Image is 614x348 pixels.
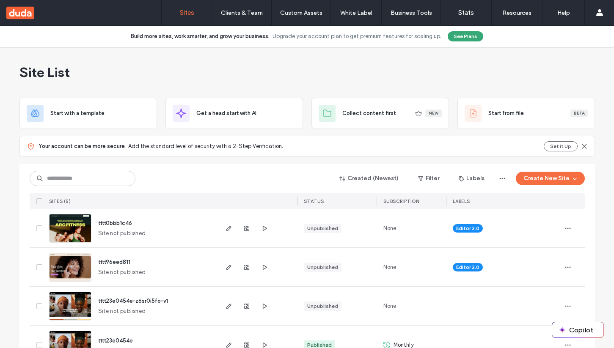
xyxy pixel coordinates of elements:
span: Site List [19,64,70,81]
label: White Label [340,9,372,16]
label: Help [557,9,570,16]
button: Set it Up [544,141,578,151]
label: Business Tools [391,9,432,16]
a: tttt23e0454e [98,337,133,344]
label: Clients & Team [221,9,263,16]
div: Unpublished [307,225,338,232]
div: Start from fileBeta [457,98,595,129]
a: tttt0bbb1c46 [98,220,132,226]
button: Labels [451,172,492,185]
button: Filter [410,172,448,185]
span: Your account can be more secure [39,142,125,151]
span: None [383,263,396,271]
span: STATUS [304,198,324,204]
span: Site not published [98,307,146,315]
div: Unpublished [307,263,338,271]
span: Add the standard level of security with a 2-Step Verification. [128,142,283,151]
span: Start with a template [50,109,105,118]
span: Build more sites, work smarter, and grow your business. [131,32,270,41]
a: tttt96eed811 [98,259,130,265]
span: LABELS [453,198,470,204]
span: Start from file [488,109,524,118]
label: Custom Assets [280,9,322,16]
label: Stats [458,9,474,16]
button: See Plans [448,31,483,41]
button: Copilot [552,322,603,337]
span: SITES (5) [49,198,71,204]
span: Editor 2.0 [456,263,479,271]
span: None [383,302,396,310]
div: Get a head start with AI [165,98,303,129]
span: Editor 2.0 [456,225,479,232]
span: Site not published [98,229,146,238]
button: Create New Site [516,172,585,185]
span: Get a head start with AI [196,109,256,118]
div: Unpublished [307,302,338,310]
div: Beta [570,110,588,117]
span: Collect content first [342,109,396,118]
div: Collect content firstNew [311,98,449,129]
label: Sites [180,9,194,16]
div: New [425,110,442,117]
span: SUBSCRIPTION [383,198,419,204]
a: tttt23e0454e-z6sr0i5fo-v1 [98,298,168,304]
div: Start with a template [19,98,157,129]
button: Created (Newest) [332,172,406,185]
label: Resources [502,9,531,16]
span: Upgrade your account plan to get premium features for scaling up. [273,32,441,41]
span: None [383,224,396,233]
span: Site not published [98,268,146,277]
